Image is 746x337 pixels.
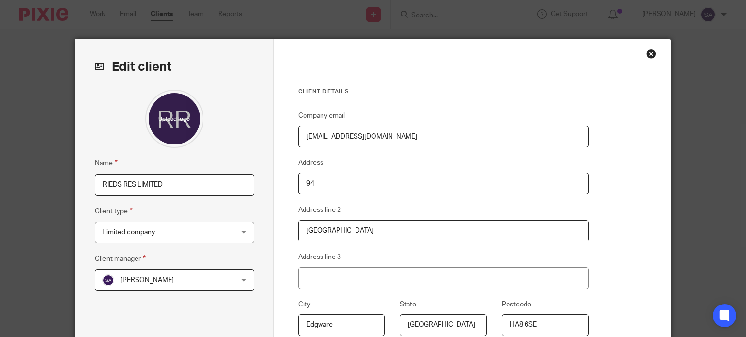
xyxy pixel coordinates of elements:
[95,206,133,217] label: Client type
[102,274,114,286] img: svg%3E
[298,300,310,309] label: City
[400,300,416,309] label: State
[95,253,146,264] label: Client manager
[120,277,174,284] span: [PERSON_NAME]
[502,300,531,309] label: Postcode
[102,229,155,236] span: Limited company
[298,252,341,262] label: Address line 3
[298,158,323,168] label: Address
[646,49,656,59] div: Close this dialog window
[298,205,341,215] label: Address line 2
[298,111,345,121] label: Company email
[298,88,589,96] h3: Client details
[95,158,118,169] label: Name
[95,59,254,75] h2: Edit client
